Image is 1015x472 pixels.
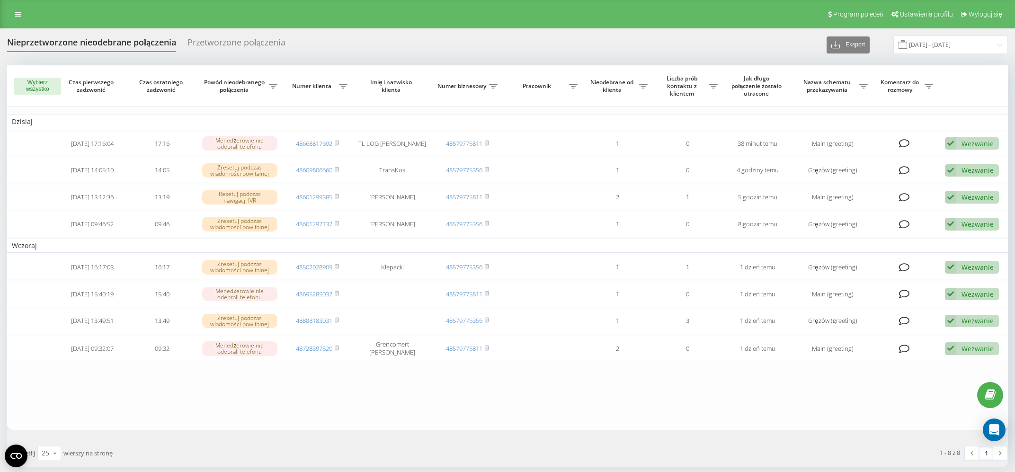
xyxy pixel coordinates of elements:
[127,282,197,307] td: 15:40
[983,419,1006,441] div: Open Intercom Messenger
[652,255,722,280] td: 1
[446,290,482,298] a: 48579775811
[42,448,49,458] div: 25
[7,239,1008,253] td: Wczoraj
[652,131,722,156] td: 0
[296,290,332,298] a: 48695285032
[657,75,709,97] span: Liczba prób kontaktu z klientem
[962,220,994,229] div: Wezwanie
[722,158,792,183] td: 4 godziny temu
[352,255,432,280] td: Klepacki
[127,158,197,183] td: 14:05
[877,79,924,93] span: Komentarz do rozmowy
[352,131,432,156] td: TL LOG [PERSON_NAME]
[587,79,639,93] span: Nieodebrane od klienta
[202,79,269,93] span: Powód nieodebranego połączenia
[287,82,339,90] span: Numer klienta
[127,335,197,362] td: 09:32
[296,139,332,148] a: 48668817692
[652,158,722,183] td: 0
[57,158,127,183] td: [DATE] 14:05:10
[446,139,482,148] a: 48579775811
[962,193,994,202] div: Wezwanie
[352,335,432,362] td: Grencomert [PERSON_NAME]
[722,308,792,333] td: 1 dzień temu
[127,212,197,237] td: 09:46
[202,341,277,356] div: Menedżerowie nie odebrali telefonu
[797,79,859,93] span: Nazwa schematu przekazywania
[792,158,873,183] td: Gręzów (greeting)
[437,82,489,90] span: Numer biznesowy
[652,212,722,237] td: 0
[652,282,722,307] td: 0
[722,212,792,237] td: 8 godzin temu
[296,166,332,174] a: 48609806660
[127,308,197,333] td: 13:49
[202,217,277,231] div: Zresetuj podczas wiadomości powitalnej
[296,193,332,201] a: 48601299385
[57,131,127,156] td: [DATE] 17:16:04
[352,158,432,183] td: TransKos
[57,185,127,210] td: [DATE] 13:12:36
[827,36,870,53] button: Eksport
[969,10,1002,18] span: Wyloguj się
[730,75,785,97] span: Jak długo połączenie zostało utracone
[296,316,332,325] a: 48888183031
[296,220,332,228] a: 48601297137
[962,344,994,353] div: Wezwanie
[202,314,277,328] div: Zresetuj podczas wiadomości powitalnej
[57,282,127,307] td: [DATE] 15:40:19
[296,344,332,353] a: 48728397520
[187,37,285,52] div: Przetworzone połączenia
[582,131,652,156] td: 1
[582,212,652,237] td: 1
[962,290,994,299] div: Wezwanie
[722,131,792,156] td: 38 minut temu
[722,185,792,210] td: 5 godzin temu
[361,79,424,93] span: Imię i nazwisko klienta
[962,316,994,325] div: Wezwanie
[446,263,482,271] a: 48579775356
[202,287,277,301] div: Menedżerowie nie odebrali telefonu
[7,115,1008,129] td: Dzisiaj
[446,193,482,201] a: 48579775811
[202,163,277,178] div: Zresetuj podczas wiadomości powitalnej
[446,166,482,174] a: 48579775356
[57,255,127,280] td: [DATE] 16:17:03
[582,335,652,362] td: 2
[792,282,873,307] td: Main (greeting)
[792,255,873,280] td: Gręzów (greeting)
[127,131,197,156] td: 17:16
[202,136,277,151] div: Menedżerowie nie odebrali telefonu
[135,79,189,93] span: Czas ostatniego zadzwonić
[202,190,277,204] div: Resetuj podczas nawigacji IVR
[57,308,127,333] td: [DATE] 13:49:51
[582,158,652,183] td: 1
[792,212,873,237] td: Gręzów (greeting)
[582,282,652,307] td: 1
[5,445,27,467] button: Open CMP widget
[652,308,722,333] td: 3
[446,344,482,353] a: 48579775811
[722,255,792,280] td: 1 dzień temu
[127,185,197,210] td: 13:19
[446,316,482,325] a: 48579775356
[833,10,883,18] span: Program poleceń
[127,255,197,280] td: 16:17
[202,260,277,274] div: Zresetuj podczas wiadomości powitalnej
[582,185,652,210] td: 2
[722,335,792,362] td: 1 dzień temu
[446,220,482,228] a: 48579775356
[962,139,994,148] div: Wezwanie
[900,10,953,18] span: Ustawienia profilu
[792,131,873,156] td: Main (greeting)
[962,166,994,175] div: Wezwanie
[352,185,432,210] td: [PERSON_NAME]
[722,282,792,307] td: 1 dzień temu
[652,335,722,362] td: 0
[296,263,332,271] a: 48502028909
[792,335,873,362] td: Main (greeting)
[792,185,873,210] td: Main (greeting)
[582,308,652,333] td: 1
[63,449,113,457] span: wierszy na stronę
